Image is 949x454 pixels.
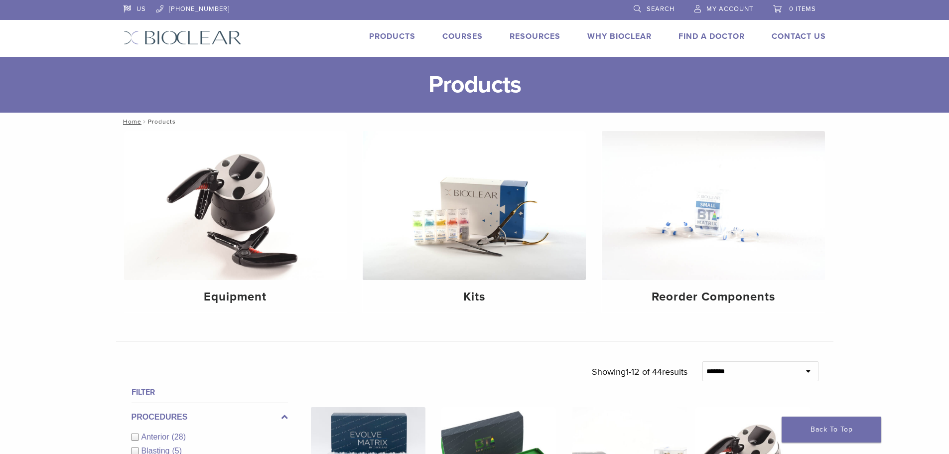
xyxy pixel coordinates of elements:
[132,288,339,306] h4: Equipment
[132,386,288,398] h4: Filter
[626,366,662,377] span: 1-12 of 44
[132,411,288,423] label: Procedures
[124,131,347,280] img: Equipment
[124,131,347,312] a: Equipment
[363,131,586,280] img: Kits
[172,433,186,441] span: (28)
[647,5,675,13] span: Search
[782,417,881,443] a: Back To Top
[706,5,753,13] span: My Account
[120,118,141,125] a: Home
[442,31,483,41] a: Courses
[602,131,825,280] img: Reorder Components
[587,31,652,41] a: Why Bioclear
[369,31,415,41] a: Products
[371,288,578,306] h4: Kits
[592,361,687,382] p: Showing results
[602,131,825,312] a: Reorder Components
[141,119,148,124] span: /
[124,30,242,45] img: Bioclear
[678,31,745,41] a: Find A Doctor
[116,113,833,131] nav: Products
[141,433,172,441] span: Anterior
[772,31,826,41] a: Contact Us
[789,5,816,13] span: 0 items
[363,131,586,312] a: Kits
[610,288,817,306] h4: Reorder Components
[510,31,560,41] a: Resources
